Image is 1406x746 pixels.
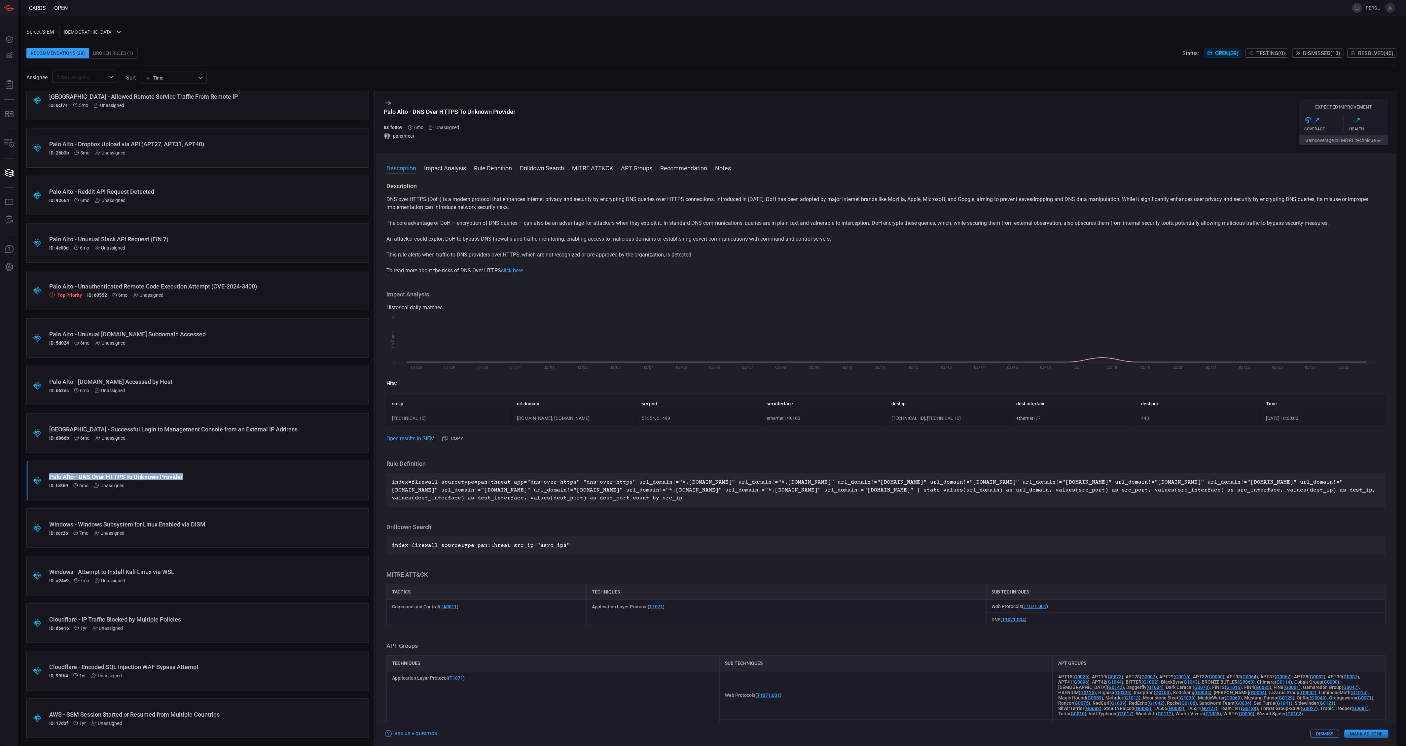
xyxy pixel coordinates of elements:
[1108,674,1122,679] a: G0073
[1126,674,1157,679] span: APT28 ( )
[1202,679,1255,685] span: BRONZE BUTLER ( )
[386,380,397,387] strong: Hits:
[767,401,793,406] strong: src interface
[1206,365,1217,370] text: 02/21
[1358,695,1372,700] a: G0071
[386,584,586,600] div: Tactics
[1311,695,1325,700] a: G0049
[511,365,522,370] text: 01/31
[1339,365,1350,370] text: 02/25
[1011,412,1136,425] td: ethernet1/7
[1328,674,1359,679] span: APT39 ( )
[1257,679,1292,685] span: Chimera ( )
[392,604,458,609] span: Command and Control ( )
[908,365,919,370] text: 02/12
[414,125,423,130] span: Mar 03, 2025 1:55 AM
[775,365,786,370] text: 02/08
[636,412,761,425] td: 51354, 51499
[1350,127,1389,131] div: Health
[1154,706,1184,711] span: TA505 ( )
[393,360,396,365] text: 0
[1194,685,1208,690] a: G0070
[1193,674,1224,679] span: APT32 ( )
[386,219,1386,227] p: The core advantage of DoH – encryption of DNS queries – can also be an advantage for attackers wh...
[95,245,126,251] div: Unassigned
[450,675,463,681] a: T1071
[1075,700,1089,706] a: G0075
[892,401,906,406] strong: dest ip
[1352,690,1366,695] a: G1014
[586,584,986,600] div: Techniques
[1126,679,1159,685] span: BITTER ( )
[1243,674,1256,679] a: G0064
[1180,695,1194,700] a: G1036
[1187,706,1217,711] span: TA551 ( )
[1058,685,1124,690] span: [DEMOGRAPHIC_DATA] ( )
[92,626,123,631] div: Unassigned
[1365,5,1383,11] span: [PERSON_NAME][EMAIL_ADDRESS][PERSON_NAME][DOMAIN_NAME]
[1274,685,1301,690] span: FIN8 ( )
[1292,49,1344,58] button: Dismissed(10)
[49,578,69,583] h5: ID: a24c9
[1,194,17,210] button: Rule Catalog
[81,435,90,441] span: Mar 10, 2025 5:56 AM
[875,365,886,370] text: 02/11
[107,72,116,82] button: Open
[1058,695,1103,700] span: Magic Hound ( )
[1310,674,1324,679] a: G0082
[386,304,1386,312] div: Historical daily matches
[992,604,1048,609] span: Web Protocols ( )
[392,478,1381,502] p: index=firewall sourcetype=pan:threat app="dns-over-https" "dns-over-https" url_domain!="*.[DOMAIN...
[1244,695,1294,700] span: Mustang Panda ( )
[80,245,90,251] span: Mar 26, 2025 2:03 AM
[474,164,512,172] button: Rule Definition
[80,578,90,583] span: Feb 17, 2025 8:42 AM
[95,578,126,583] div: Unassigned
[1236,700,1250,706] a: G0034
[1173,690,1211,695] span: Ke3chang ( )
[119,292,128,298] span: Mar 18, 2025 11:29 PM
[642,401,658,406] strong: src port
[1118,711,1132,716] a: G1017
[26,74,48,81] span: Assignee
[1279,695,1293,700] a: G0129
[1297,695,1327,700] span: OilRig ( )
[1285,685,1299,690] a: G0061
[1276,674,1290,679] a: G0067
[1141,401,1160,406] strong: dest port
[1074,674,1088,679] a: G0026
[81,198,90,203] span: Mar 26, 2025 2:03 AM
[512,412,636,425] td: [DOMAIN_NAME], [DOMAIN_NAME]
[1353,706,1367,711] a: G0081
[49,473,321,480] div: Palo Alto - DNS Over HTTPS To Unknown Provider
[386,267,1386,275] p: To read more about the risks of DNS Over HTTPS
[386,460,1386,468] h3: Rule Definition
[384,729,439,739] button: Ask Us a Question
[49,150,69,155] h5: ID: 26b3b
[1108,685,1122,690] a: G0142
[1320,700,1334,706] a: G0121
[386,290,1386,298] h3: Impact Analysis
[392,401,403,406] strong: src ip
[1053,655,1386,671] div: APT Groups
[1196,690,1210,695] a: G0004
[49,626,69,631] h5: ID: d6e16
[1148,685,1162,690] a: G1034
[94,103,125,108] div: Unassigned
[49,435,69,441] h5: ID: d866b
[1287,711,1301,716] a: G0102
[1092,674,1123,679] span: APT19 ( )
[1125,695,1139,700] a: G1013
[1205,49,1242,58] button: Open(29)
[1143,695,1196,700] span: Moonstone Sleet ( )
[1136,706,1150,711] a: G0038
[1226,685,1240,690] a: G1016
[1294,679,1339,685] span: Cobalt Group ( )
[1169,706,1183,711] a: G0092
[49,378,321,385] div: Palo Alto - Mega.nz Accessed by Host
[941,365,952,370] text: 02/13
[1239,711,1253,716] a: G0090
[592,604,665,609] span: Application Layer Protocol ( )
[577,365,588,370] text: 02/02
[660,164,707,172] button: Recommendation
